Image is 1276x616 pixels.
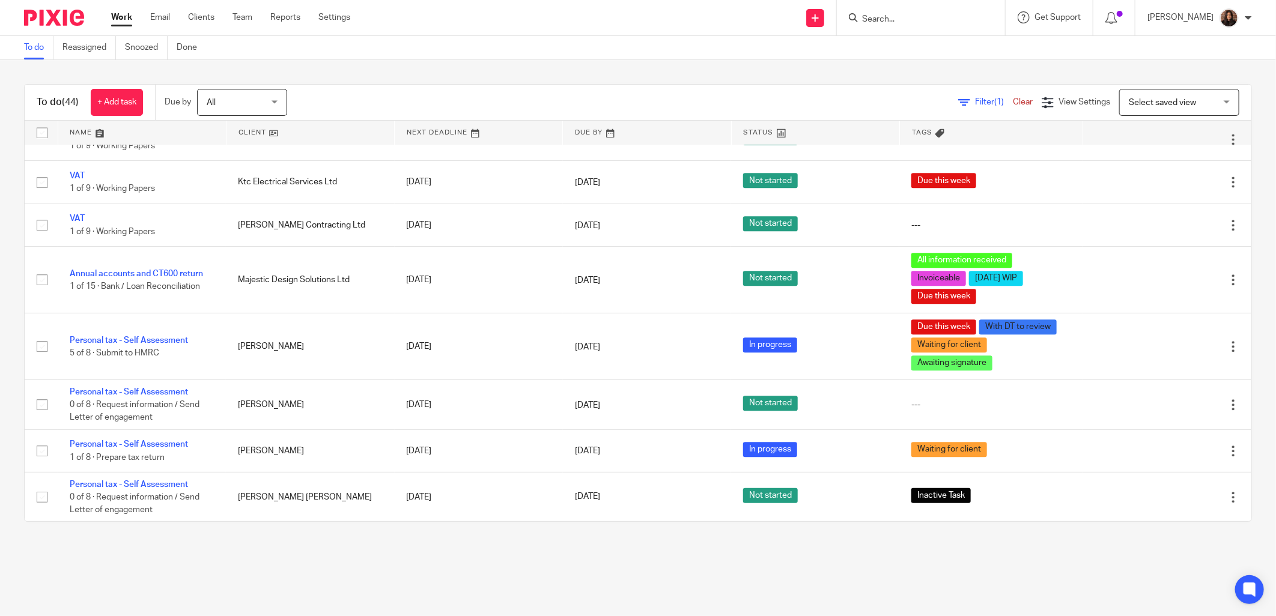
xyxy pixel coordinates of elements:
a: Personal tax - Self Assessment [70,480,188,489]
span: [DATE] [575,178,600,186]
span: Due this week [911,319,976,334]
a: Clear [1013,98,1033,106]
td: [DATE] [395,161,563,204]
span: All [207,98,216,107]
span: [DATE] [575,276,600,284]
h1: To do [37,96,79,109]
span: Not started [743,216,798,231]
a: Personal tax - Self Assessment [70,440,188,448]
span: With DT to review [979,319,1057,334]
span: Not started [743,271,798,286]
a: + Add task [91,89,143,116]
a: Reports [270,11,300,23]
span: 0 of 8 · Request information / Send Letter of engagement [70,400,199,421]
td: [DATE] [395,380,563,429]
div: --- [911,219,1071,231]
a: Email [150,11,170,23]
a: VAT [70,214,85,223]
span: Invoiceable [911,271,966,286]
span: Waiting for client [911,442,987,457]
a: Team [232,11,252,23]
a: Personal tax - Self Assessment [70,336,188,345]
span: 1 of 15 · Bank / Loan Reconciliation [70,282,200,290]
img: Pixie [24,10,84,26]
a: Reassigned [62,36,116,59]
a: Annual accounts and CT600 return [70,270,203,278]
span: [DATE] [575,493,600,501]
span: (1) [994,98,1004,106]
td: [PERSON_NAME] [PERSON_NAME] [226,473,394,522]
span: Not started [743,173,798,188]
td: Ktc Electrical Services Ltd [226,161,394,204]
span: View Settings [1059,98,1110,106]
img: Headshot.jpg [1220,8,1239,28]
span: 1 of 9 · Working Papers [70,141,155,149]
td: [PERSON_NAME] [226,429,394,472]
span: Due this week [911,173,976,188]
span: [DATE] [575,221,600,229]
p: [PERSON_NAME] [1147,11,1214,23]
span: 5 of 8 · Submit to HMRC [70,348,159,357]
a: To do [24,36,53,59]
span: [DATE] WIP [969,271,1023,286]
td: [PERSON_NAME] [226,313,394,380]
span: Waiting for client [911,337,987,352]
td: [DATE] [395,204,563,246]
span: [DATE] [575,447,600,455]
span: 1 of 8 · Prepare tax return [70,453,165,461]
span: Tags [912,129,932,136]
span: [DATE] [575,342,600,351]
td: Majestic Design Solutions Ltd [226,247,394,313]
td: [PERSON_NAME] [226,380,394,429]
td: [DATE] [395,313,563,380]
td: [PERSON_NAME] Contracting Ltd [226,204,394,246]
span: Get Support [1034,13,1081,22]
a: VAT [70,172,85,180]
span: In progress [743,442,797,457]
span: Awaiting signature [911,355,992,370]
span: Select saved view [1129,98,1196,107]
span: Filter [975,98,1013,106]
a: Clients [188,11,214,23]
input: Search [861,14,969,25]
td: [DATE] [395,247,563,313]
span: All information received [911,253,1012,268]
span: (44) [62,97,79,107]
span: 1 of 9 · Working Papers [70,227,155,235]
div: --- [911,399,1071,411]
span: Not started [743,488,798,503]
p: Due by [165,96,191,108]
span: Inactive Task [911,488,971,503]
td: [DATE] [395,429,563,472]
a: Personal tax - Self Assessment [70,388,188,396]
span: Not started [743,396,798,411]
a: Work [111,11,132,23]
span: Due this week [911,289,976,304]
span: 0 of 8 · Request information / Send Letter of engagement [70,493,199,514]
a: Snoozed [125,36,168,59]
a: Done [177,36,206,59]
td: [DATE] [395,473,563,522]
a: Settings [318,11,350,23]
span: [DATE] [575,400,600,409]
span: In progress [743,337,797,352]
span: 1 of 9 · Working Papers [70,184,155,193]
